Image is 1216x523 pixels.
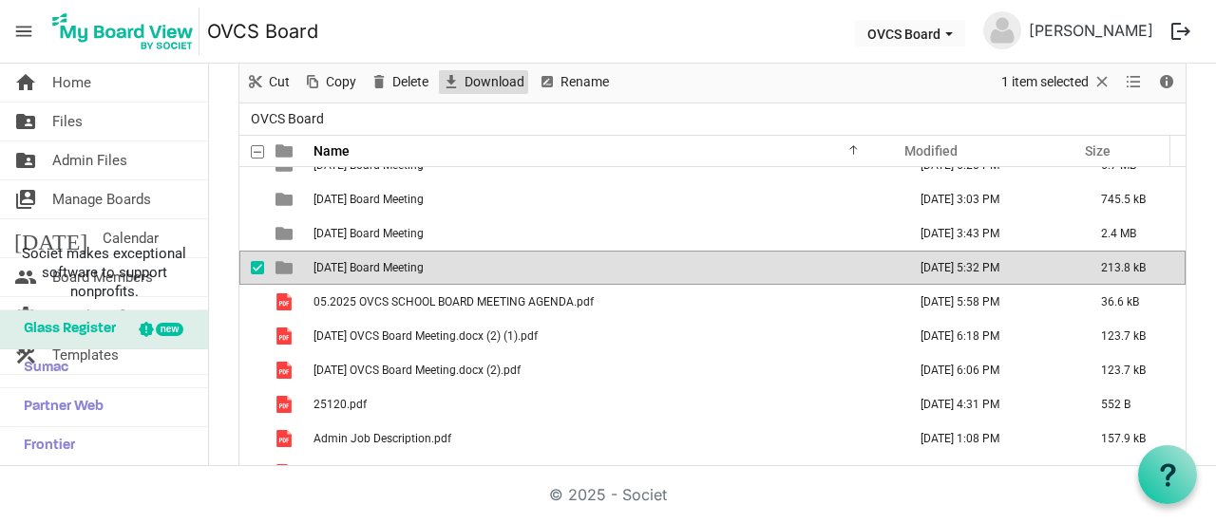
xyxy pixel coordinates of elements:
td: Admin Job Description.pdf is template cell column header Name [308,421,901,456]
td: is template cell column header type [264,216,308,251]
span: 1 item selected [999,70,1091,94]
td: 2.4 MB is template cell column header Size [1081,216,1186,251]
button: logout [1161,11,1201,51]
button: Download [439,70,528,94]
td: May 19, 2025 3:03 PM column header Modified [901,182,1081,216]
td: Biblical Philosophy of Christian Education booklet (1).pdf is template cell column header Name [308,456,901,490]
div: Clear selection [995,63,1118,103]
button: Rename [535,70,613,94]
td: September 03, 2025 5:32 PM column header Modified [901,251,1081,285]
div: Details [1150,63,1183,103]
td: 745.5 kB is template cell column header Size [1081,182,1186,216]
td: January 20, 2025 4:31 PM column header Modified [901,387,1081,421]
span: [DATE] Board Meeting [313,261,424,274]
span: Size [1085,143,1111,159]
td: is template cell column header type [264,387,308,421]
div: Delete [363,63,435,103]
span: Download [463,70,526,94]
span: home [14,64,37,102]
span: Admin Job Description.pdf [313,432,451,445]
td: 2025-04-15 OVCS Board Meeting.docx (2).pdf is template cell column header Name [308,353,901,387]
img: no-profile-picture.svg [983,11,1021,49]
td: 25120.pdf is template cell column header Name [308,387,901,421]
td: checkbox [239,216,264,251]
div: View [1118,63,1150,103]
span: [DATE] OVCS Board Meeting.docx (2).pdf [313,364,521,377]
div: Cut [239,63,296,103]
span: [DATE] OVCS Board Meeting.docx (2) (1).pdf [313,329,538,343]
td: 05.2025 OVCS SCHOOL BOARD MEETING AGENDA.pdf is template cell column header Name [308,285,901,319]
div: Copy [296,63,363,103]
td: July 15, 2025 6:18 PM column header Modified [901,319,1081,353]
span: menu [6,13,42,49]
span: Home [52,64,91,102]
span: Files [52,103,83,140]
td: 2025-07-15 Board Meeting is template cell column header Name [308,216,901,251]
button: OVCS Board dropdownbutton [855,20,965,47]
td: checkbox [239,251,264,285]
span: [DATE] [14,219,87,257]
span: 05.2025 OVCS SCHOOL BOARD MEETING AGENDA.pdf [313,295,594,308]
button: Copy [300,70,360,94]
span: Societ makes exceptional software to support nonprofits. [9,244,199,301]
td: is template cell column header type [264,251,308,285]
td: is template cell column header type [264,319,308,353]
td: 213.8 kB is template cell column header Size [1081,251,1186,285]
td: checkbox [239,421,264,456]
td: July 15, 2025 5:58 PM column header Modified [901,285,1081,319]
span: [DATE] Board Meeting [313,227,424,240]
span: folder_shared [14,103,37,140]
span: switch_account [14,180,37,218]
td: 2025-05-20 Board Meeting is template cell column header Name [308,182,901,216]
td: checkbox [239,456,264,490]
span: 25120.pdf [313,398,367,411]
a: © 2025 - Societ [549,485,667,504]
span: Copy [324,70,358,94]
a: My Board View Logo [47,8,207,55]
span: Name [313,143,350,159]
td: checkbox [239,285,264,319]
span: Cut [267,70,292,94]
span: Rename [559,70,611,94]
button: Details [1154,70,1180,94]
button: Cut [243,70,294,94]
td: 2025-04-15 OVCS Board Meeting.docx (2) (1).pdf is template cell column header Name [308,319,901,353]
td: checkbox [239,319,264,353]
td: 2025-08-17 Board Meeting is template cell column header Name [308,251,901,285]
td: October 14, 2024 1:08 PM column header Modified [901,421,1081,456]
span: [DATE] Board Meeting [313,193,424,206]
td: is template cell column header type [264,421,308,456]
span: OVCS Board [247,107,328,131]
img: My Board View Logo [47,8,199,55]
span: [DATE] Board Meeting [313,159,424,172]
span: Modified [904,143,958,159]
span: Delete [390,70,430,94]
td: August 27, 2023 6:40 PM column header Modified [901,456,1081,490]
a: [PERSON_NAME] [1021,11,1161,49]
td: 552 B is template cell column header Size [1081,387,1186,421]
td: is template cell column header type [264,285,308,319]
span: Frontier [14,427,75,465]
span: folder_shared [14,141,37,179]
td: is template cell column header type [264,182,308,216]
td: is template cell column header type [264,353,308,387]
span: Glass Register [14,310,116,348]
button: View dropdownbutton [1122,70,1145,94]
a: OVCS Board [207,12,318,50]
span: Manage Boards [52,180,151,218]
td: checkbox [239,182,264,216]
td: July 28, 2025 3:43 PM column header Modified [901,216,1081,251]
span: Admin Files [52,141,127,179]
button: Delete [367,70,432,94]
span: Partner Web [14,388,104,426]
div: Rename [531,63,616,103]
td: 123.7 kB is template cell column header Size [1081,353,1186,387]
td: 297.0 kB is template cell column header Size [1081,456,1186,490]
span: Calendar [103,219,159,257]
div: Download [435,63,531,103]
td: 157.9 kB is template cell column header Size [1081,421,1186,456]
div: new [156,323,183,336]
td: 123.7 kB is template cell column header Size [1081,319,1186,353]
span: Sumac [14,349,68,387]
td: checkbox [239,353,264,387]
